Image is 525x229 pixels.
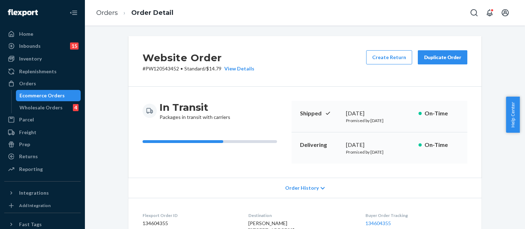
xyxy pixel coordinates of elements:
p: Delivering [300,141,340,149]
span: • [180,65,183,71]
a: Inbounds15 [4,40,81,52]
a: Prep [4,139,81,150]
div: Inbounds [19,42,41,50]
button: Integrations [4,187,81,199]
button: Open notifications [483,6,497,20]
p: Promised by [DATE] [346,118,413,124]
div: Fast Tags [19,221,42,228]
p: # PW120543452 / $14.79 [143,65,254,72]
span: Standard [184,65,204,71]
ol: breadcrumbs [91,2,179,23]
div: [DATE] [346,141,413,149]
a: Freight [4,127,81,138]
div: Packages in transit with carriers [160,101,230,121]
div: Add Integration [19,202,51,208]
span: Order History [285,184,319,191]
dd: 134604355 [143,220,237,227]
div: 4 [73,104,79,111]
a: Parcel [4,114,81,125]
button: Close Navigation [67,6,81,20]
dt: Flexport Order ID [143,212,237,218]
a: Order Detail [131,9,173,17]
div: Home [19,30,33,38]
img: Flexport logo [8,9,38,16]
a: Orders [96,9,118,17]
p: Shipped [300,109,340,118]
div: Integrations [19,189,49,196]
button: Create Return [366,50,412,64]
p: On-Time [425,109,459,118]
p: Promised by [DATE] [346,149,413,155]
div: Inventory [19,55,42,62]
div: Replenishments [19,68,57,75]
h3: In Transit [160,101,230,114]
div: Duplicate Order [424,54,461,61]
button: Open account menu [498,6,512,20]
button: Help Center [506,97,520,133]
a: Reporting [4,164,81,175]
p: On-Time [425,141,459,149]
a: Wholesale Orders4 [16,102,81,113]
div: Prep [19,141,30,148]
dt: Buyer Order Tracking [365,212,467,218]
a: Inventory [4,53,81,64]
a: 134604355 [365,220,391,226]
a: Ecommerce Orders [16,90,81,101]
div: Orders [19,80,36,87]
h2: Website Order [143,50,254,65]
div: 15 [70,42,79,50]
div: Reporting [19,166,43,173]
button: View Details [221,65,254,72]
button: Open Search Box [467,6,481,20]
a: Home [4,28,81,40]
div: [DATE] [346,109,413,118]
div: Parcel [19,116,34,123]
a: Replenishments [4,66,81,77]
div: Ecommerce Orders [19,92,65,99]
dt: Destination [248,212,354,218]
a: Add Integration [4,201,81,210]
div: Returns [19,153,38,160]
div: Freight [19,129,36,136]
a: Returns [4,151,81,162]
a: Orders [4,78,81,89]
iframe: Opens a widget where you can chat to one of our agents [480,208,518,225]
div: Wholesale Orders [19,104,63,111]
button: Duplicate Order [418,50,467,64]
